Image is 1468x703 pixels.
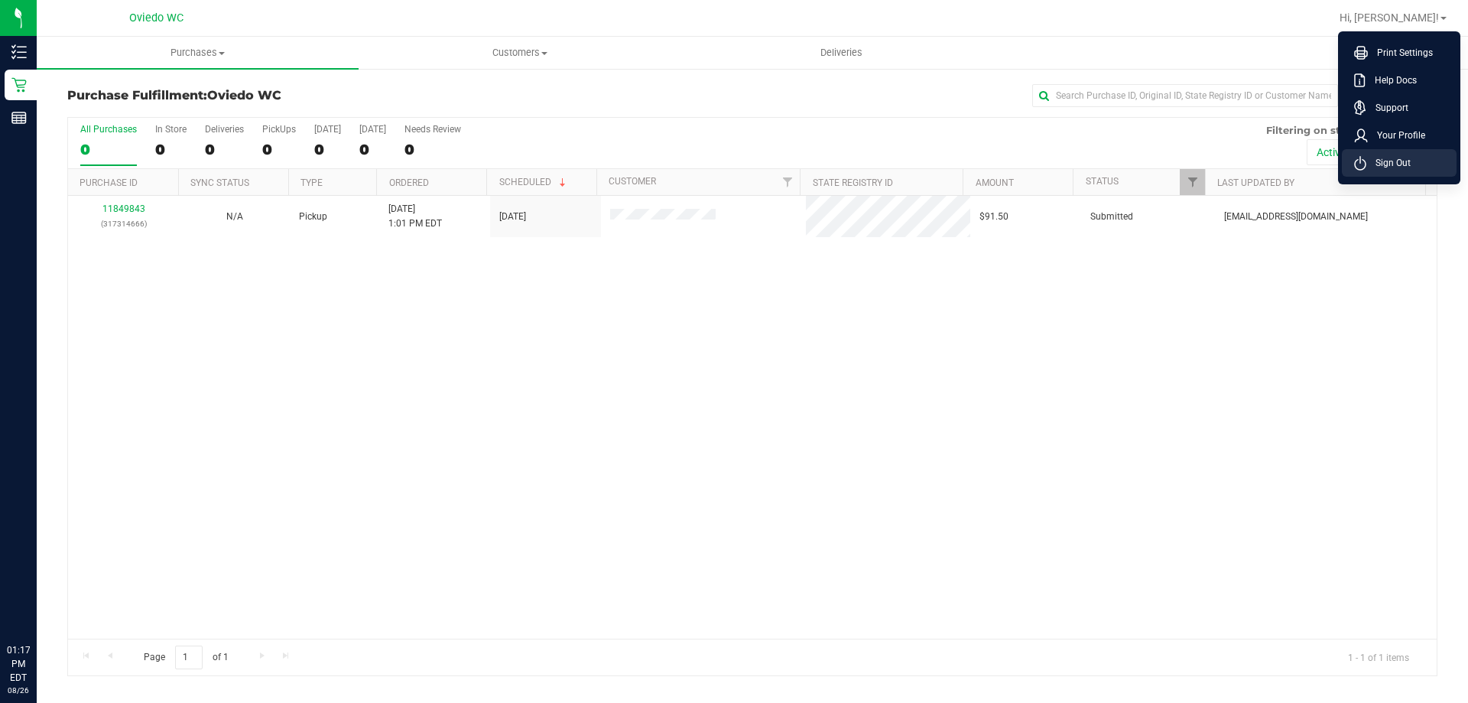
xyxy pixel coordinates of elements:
[775,169,800,195] a: Filter
[80,177,138,188] a: Purchase ID
[300,177,323,188] a: Type
[680,37,1002,69] a: Deliveries
[800,46,883,60] span: Deliveries
[11,77,27,93] inline-svg: Retail
[205,141,244,158] div: 0
[499,210,526,224] span: [DATE]
[976,177,1014,188] a: Amount
[1366,73,1417,88] span: Help Docs
[314,141,341,158] div: 0
[1354,100,1450,116] a: Support
[7,685,30,696] p: 08/26
[1366,155,1411,171] span: Sign Out
[80,141,137,158] div: 0
[155,141,187,158] div: 0
[1336,646,1421,669] span: 1 - 1 of 1 items
[7,643,30,685] p: 01:17 PM EDT
[11,44,27,60] inline-svg: Inventory
[1340,11,1439,24] span: Hi, [PERSON_NAME]!
[299,210,327,224] span: Pickup
[37,37,359,69] a: Purchases
[1307,139,1378,165] button: Active only
[1368,45,1433,60] span: Print Settings
[813,177,893,188] a: State Registry ID
[77,216,170,231] p: (317314666)
[1217,177,1294,188] a: Last Updated By
[1086,176,1119,187] a: Status
[359,37,680,69] a: Customers
[359,124,386,135] div: [DATE]
[205,124,244,135] div: Deliveries
[1342,149,1457,177] li: Sign Out
[1224,210,1368,224] span: [EMAIL_ADDRESS][DOMAIN_NAME]
[11,110,27,125] inline-svg: Reports
[102,203,145,214] a: 11849843
[388,202,442,231] span: [DATE] 1:01 PM EDT
[226,211,243,222] span: Not Applicable
[1266,124,1366,136] span: Filtering on status:
[359,141,386,158] div: 0
[609,176,656,187] a: Customer
[262,124,296,135] div: PickUps
[190,177,249,188] a: Sync Status
[67,89,524,103] h3: Purchase Fulfillment:
[499,177,569,187] a: Scheduled
[1354,73,1450,88] a: Help Docs
[175,646,203,669] input: 1
[207,88,281,103] span: Oviedo WC
[37,46,359,60] span: Purchases
[1032,84,1338,107] input: Search Purchase ID, Original ID, State Registry ID or Customer Name...
[80,124,137,135] div: All Purchases
[1090,210,1133,224] span: Submitted
[1180,169,1205,195] a: Filter
[389,177,429,188] a: Ordered
[226,210,243,224] button: N/A
[129,11,183,24] span: Oviedo WC
[359,46,680,60] span: Customers
[404,141,461,158] div: 0
[155,124,187,135] div: In Store
[404,124,461,135] div: Needs Review
[131,646,241,669] span: Page of 1
[262,141,296,158] div: 0
[1366,100,1408,116] span: Support
[314,124,341,135] div: [DATE]
[979,210,1008,224] span: $91.50
[1368,128,1425,143] span: Your Profile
